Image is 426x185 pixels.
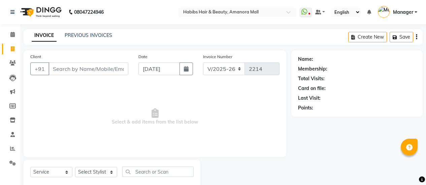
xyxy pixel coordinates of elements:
input: Search or Scan [122,167,194,177]
div: Total Visits: [298,75,325,82]
div: Name: [298,56,313,63]
span: Select & add items from the list below [30,83,280,150]
a: INVOICE [32,30,57,42]
div: Last Visit: [298,95,321,102]
b: 08047224946 [74,3,104,21]
button: Save [390,32,413,42]
img: Manager [378,6,390,18]
label: Date [138,54,148,60]
iframe: chat widget [398,158,419,178]
input: Search by Name/Mobile/Email/Code [48,62,128,75]
a: PREVIOUS INVOICES [65,32,112,38]
label: Client [30,54,41,60]
div: Membership: [298,65,327,73]
div: Points: [298,104,313,111]
button: Create New [348,32,387,42]
img: logo [17,3,63,21]
div: Card on file: [298,85,326,92]
span: Manager [393,9,413,16]
button: +91 [30,62,49,75]
label: Invoice Number [203,54,232,60]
